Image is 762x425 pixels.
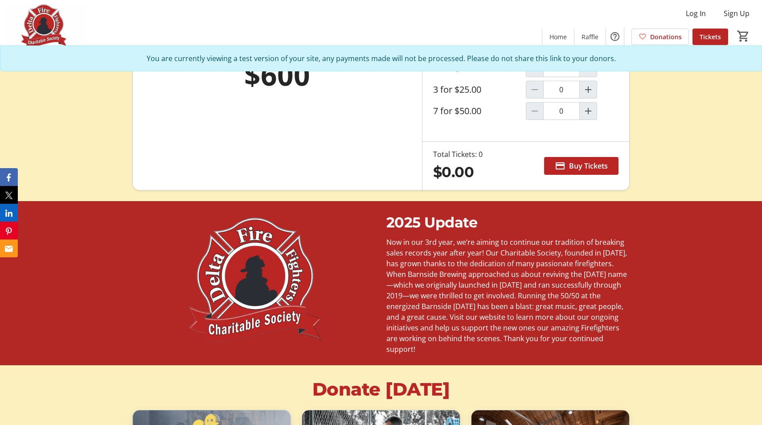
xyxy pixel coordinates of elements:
[606,28,624,45] button: Help
[700,32,721,41] span: Tickets
[386,214,478,231] span: 2025 Update
[631,29,689,45] a: Donations
[433,63,481,74] label: 1 for $10.00
[433,84,481,95] label: 3 for $25.00
[580,103,597,120] button: Increment by one
[132,212,376,349] img: undefined
[544,157,619,175] button: Buy Tickets
[433,161,483,183] div: $0.00
[679,6,713,21] button: Log In
[724,8,750,19] span: Sign Up
[5,4,85,48] img: Delta Firefighters Charitable Society's Logo
[582,32,598,41] span: Raffle
[717,6,757,21] button: Sign Up
[580,81,597,98] button: Increment by one
[686,8,706,19] span: Log In
[433,106,481,116] label: 7 for $50.00
[312,378,450,400] strong: Donate [DATE]
[569,161,608,171] span: Buy Tickets
[172,54,383,96] div: $600
[574,29,606,45] a: Raffle
[433,149,483,160] div: Total Tickets: 0
[549,32,567,41] span: Home
[542,29,574,45] a: Home
[692,29,728,45] a: Tickets
[650,32,682,41] span: Donations
[735,28,751,44] button: Cart
[386,237,627,354] span: Now in our 3rd year, we’re aiming to continue our tradition of breaking sales records year after ...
